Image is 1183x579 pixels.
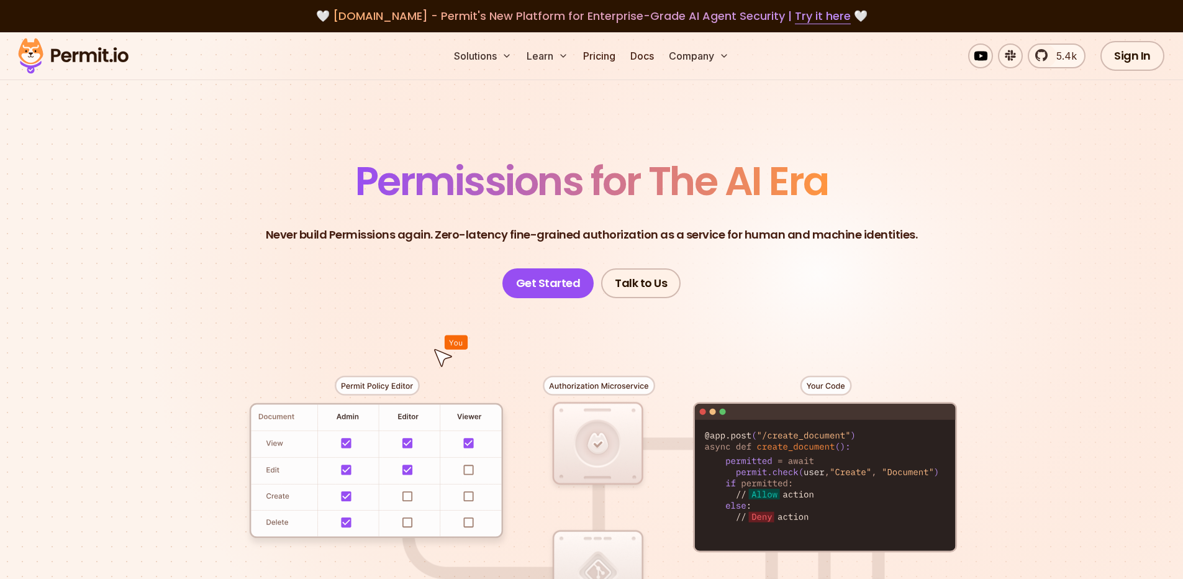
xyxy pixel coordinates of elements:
a: Pricing [578,43,620,68]
img: Permit logo [12,35,134,77]
a: Sign In [1100,41,1164,71]
a: 5.4k [1028,43,1086,68]
a: Try it here [795,8,851,24]
button: Solutions [449,43,517,68]
a: Docs [625,43,659,68]
span: 5.4k [1049,48,1077,63]
a: Talk to Us [601,268,681,298]
p: Never build Permissions again. Zero-latency fine-grained authorization as a service for human and... [266,226,918,244]
button: Learn [522,43,573,68]
span: [DOMAIN_NAME] - Permit's New Platform for Enterprise-Grade AI Agent Security | [333,8,851,24]
a: Get Started [502,268,594,298]
div: 🤍 🤍 [30,7,1153,25]
button: Company [664,43,734,68]
span: Permissions for The AI Era [355,153,828,209]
